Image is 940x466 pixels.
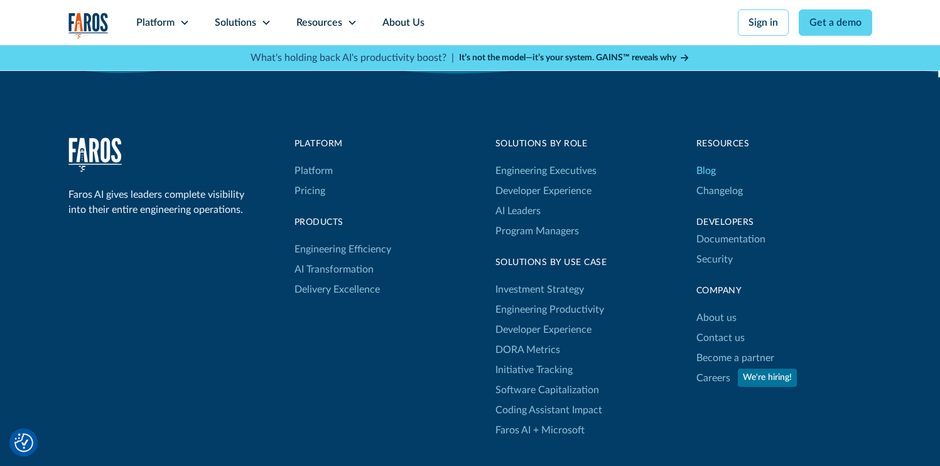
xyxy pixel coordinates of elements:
a: Careers [696,368,730,388]
a: Faros AI + Microsoft [495,420,585,440]
a: Sign in [738,9,789,36]
div: Solutions By Use Case [495,256,607,269]
a: Coding Assistant Impact [495,400,602,420]
a: Initiative Tracking [495,360,573,380]
div: Platform [136,15,175,30]
a: Security [696,249,733,269]
img: Logo of the analytics and reporting company Faros. [68,13,109,38]
div: Resources [296,15,342,30]
a: Investment Strategy [495,279,584,300]
a: Developer Experience [495,320,592,340]
a: Developer Experience [495,181,592,201]
a: Engineering Productivity [495,300,604,320]
a: Program Managers [495,221,597,241]
a: It’s not the model—it’s your system. GAINS™ reveals why [459,51,690,65]
div: We're hiring! [743,371,792,384]
a: Documentation [696,229,765,249]
button: Cookie Settings [14,433,33,452]
a: Software Capitalization [495,380,599,400]
a: Engineering Efficiency [294,239,391,259]
div: products [294,216,391,229]
div: Developers [696,216,872,229]
a: Changelog [696,181,743,201]
p: What's holding back AI's productivity boost? | [251,50,454,65]
div: Resources [696,138,872,151]
a: Become a partner [696,348,774,368]
a: home [68,138,122,172]
div: Faros AI gives leaders complete visibility into their entire engineering operations. [68,187,251,217]
a: Contact us [696,328,745,348]
a: Delivery Excellence [294,279,380,300]
div: Solutions [215,15,256,30]
a: About us [696,308,737,328]
a: home [68,13,109,38]
a: AI Leaders [495,201,541,221]
div: Solutions by Role [495,138,597,151]
a: Engineering Executives [495,161,597,181]
img: Faros Logo White [68,138,122,172]
a: Platform [294,161,333,181]
div: Company [696,284,872,298]
a: Get a demo [799,9,872,36]
img: Revisit consent button [14,433,33,452]
a: Pricing [294,181,325,201]
strong: It’s not the model—it’s your system. GAINS™ reveals why [459,53,676,62]
a: DORA Metrics [495,340,560,360]
a: AI Transformation [294,259,374,279]
a: Blog [696,161,716,181]
div: Platform [294,138,391,151]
